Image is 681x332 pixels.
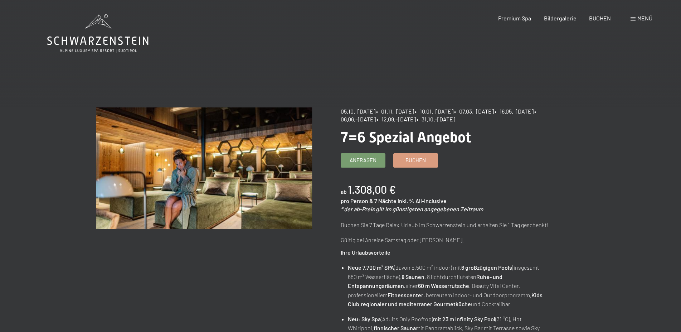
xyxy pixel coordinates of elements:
[348,264,394,271] strong: Neue 7.700 m² SPA
[394,154,438,167] a: Buchen
[433,316,495,322] strong: mit 23 m Infinity Sky Pool
[589,15,611,21] a: BUCHEN
[376,108,414,115] span: • 01.11.–[DATE]
[418,282,469,289] strong: 60 m Wasserrutsche
[388,292,423,298] strong: Fitnesscenter
[495,108,534,115] span: • 16.05.–[DATE]
[402,273,424,280] strong: 8 Saunen
[341,220,556,230] p: Buchen Sie 7 Tage Relax-Urlaub im Schwarzenstein und erhalten Sie 1 Tag geschenkt!
[96,107,312,229] img: 7=6 Spezial Angebot
[361,300,471,307] strong: regionaler und mediterraner Gourmetküche
[398,197,447,204] span: inkl. ¾ All-Inclusive
[341,188,347,195] span: ab
[544,15,577,21] a: Bildergalerie
[405,157,426,164] span: Buchen
[350,157,376,164] span: Anfragen
[341,108,375,115] span: 05.10.–[DATE]
[637,15,652,21] span: Menü
[374,197,397,204] span: 7 Nächte
[376,116,416,122] span: • 12.09.–[DATE]
[461,264,512,271] strong: 6 großzügigen Pools
[454,108,494,115] span: • 07.03.–[DATE]
[341,235,556,245] p: Gültig bei Anreise Samstag oder [PERSON_NAME].
[348,263,556,309] li: (davon 5.500 m² indoor) mit (insgesamt 680 m² Wasserfläche), , 8 lichtdurchfluteten einer , Beaut...
[348,183,396,196] b: 1.308,00 €
[341,206,483,212] em: * der ab-Preis gilt im günstigsten angegebenen Zeitraum
[341,154,385,167] a: Anfragen
[415,108,453,115] span: • 10.01.–[DATE]
[341,129,471,146] span: 7=6 Spezial Angebot
[498,15,531,21] a: Premium Spa
[374,324,416,331] strong: finnischer Sauna
[341,249,390,256] strong: Ihre Urlaubsvorteile
[348,316,381,322] strong: Neu: Sky Spa
[341,197,373,204] span: pro Person &
[417,116,455,122] span: • 31.10.–[DATE]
